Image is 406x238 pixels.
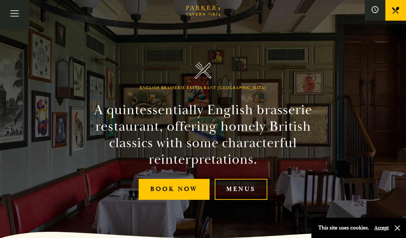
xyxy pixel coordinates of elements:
[318,223,369,233] p: This site uses cookies.
[215,179,267,200] a: Menus
[394,225,401,231] button: Close and accept
[139,179,210,200] a: Book Now
[374,225,389,231] button: Accept
[140,86,266,90] h1: English Brasserie Restaurant [GEOGRAPHIC_DATA]
[74,102,332,168] h2: A quintessentially English brasserie restaurant, offering homely British classics with some chara...
[195,62,212,79] img: Parker's Tavern Brasserie Cambridge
